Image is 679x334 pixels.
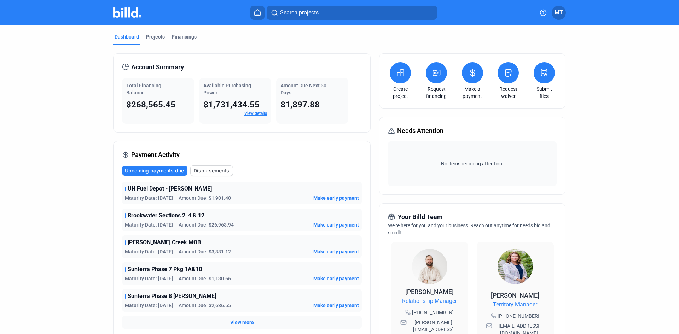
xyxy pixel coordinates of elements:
span: Available Purchasing Power [203,83,251,95]
span: No items requiring attention. [391,160,553,167]
span: Account Summary [131,62,184,72]
span: Maturity Date: [DATE] [125,302,173,309]
button: Make early payment [313,194,359,201]
span: $1,731,434.55 [203,100,260,110]
button: Make early payment [313,275,359,282]
button: View more [230,319,254,326]
span: Amount Due: $3,331.12 [179,248,231,255]
span: Total Financing Balance [126,83,161,95]
span: [PHONE_NUMBER] [412,309,454,316]
span: Disbursements [193,167,229,174]
span: [PERSON_NAME] [491,292,539,299]
span: Needs Attention [397,126,443,136]
a: Request waiver [496,86,521,100]
span: MT [555,8,563,17]
span: Brookwater Sections 2, 4 & 12 [128,211,204,220]
button: Upcoming payments due [122,166,187,176]
button: Make early payment [313,302,359,309]
span: [PERSON_NAME] [405,288,454,295]
span: Maturity Date: [DATE] [125,248,173,255]
button: Disbursements [190,165,233,176]
a: Submit files [532,86,557,100]
span: Your Billd Team [398,212,443,222]
span: Relationship Manager [402,297,457,305]
div: Financings [172,33,197,40]
span: $268,565.45 [126,100,175,110]
div: Projects [146,33,165,40]
span: Maturity Date: [DATE] [125,221,173,228]
span: Sunterra Phase 7 Pkg 1A&1B [128,265,202,274]
span: Maturity Date: [DATE] [125,194,173,201]
img: Territory Manager [498,249,533,284]
span: Sunterra Phase 8 [PERSON_NAME] [128,292,216,300]
span: Amount Due: $1,901.40 [179,194,231,201]
button: Make early payment [313,248,359,255]
span: Amount Due: $1,130.66 [179,275,231,282]
img: Billd Company Logo [113,7,141,18]
span: UH Fuel Depot - [PERSON_NAME] [128,184,212,193]
div: Dashboard [115,33,139,40]
span: Amount Due Next 30 Days [280,83,326,95]
span: Upcoming payments due [125,167,184,174]
button: Make early payment [313,221,359,228]
span: Amount Due: $2,636.55 [179,302,231,309]
span: Maturity Date: [DATE] [125,275,173,282]
img: Relationship Manager [412,249,447,284]
button: Search projects [267,6,437,20]
span: [PHONE_NUMBER] [498,312,539,320]
span: Amount Due: $26,963.94 [179,221,234,228]
a: Make a payment [460,86,485,100]
a: View details [244,111,267,116]
span: Search projects [280,8,319,17]
button: MT [552,6,566,20]
span: We're here for you and your business. Reach out anytime for needs big and small! [388,223,550,235]
span: Territory Manager [493,300,537,309]
a: Create project [388,86,413,100]
span: [PERSON_NAME] Creek MOB [128,238,201,247]
span: $1,897.88 [280,100,320,110]
a: Request financing [424,86,449,100]
span: Payment Activity [131,150,180,160]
